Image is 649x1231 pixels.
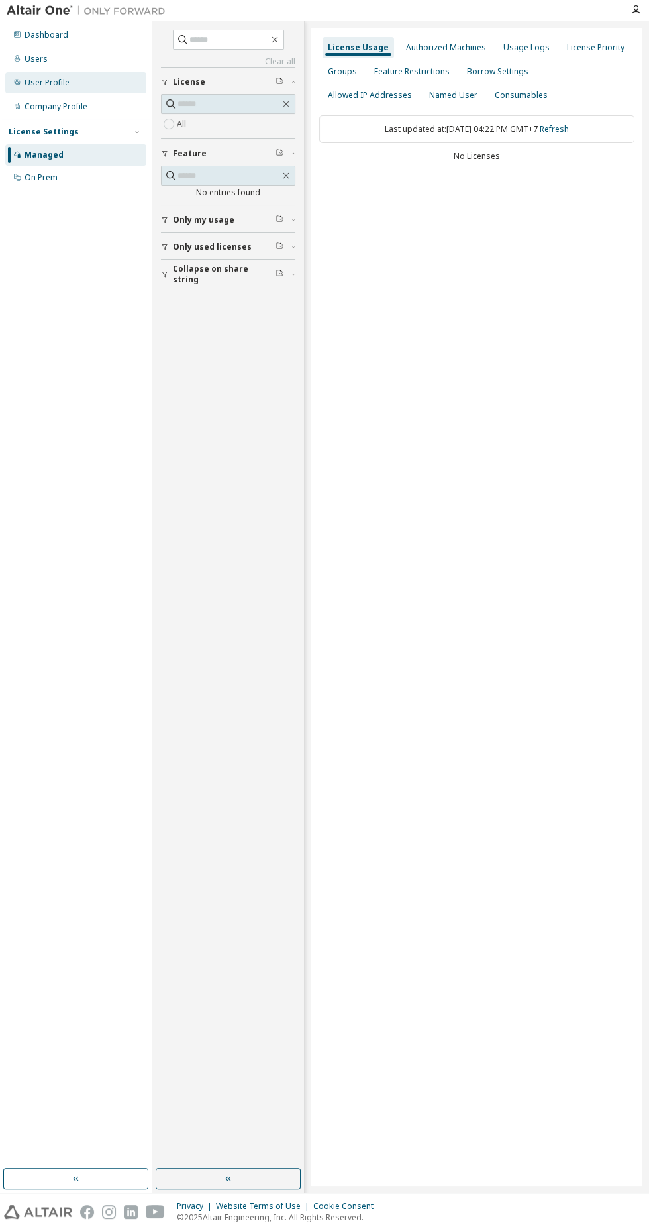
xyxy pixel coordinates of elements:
[124,1205,138,1219] img: linkedin.svg
[319,151,634,162] div: No Licenses
[328,66,357,77] div: Groups
[146,1205,165,1219] img: youtube.svg
[275,148,283,159] span: Clear filter
[429,90,477,101] div: Named User
[374,66,450,77] div: Feature Restrictions
[25,54,48,64] div: Users
[102,1205,116,1219] img: instagram.svg
[503,42,550,53] div: Usage Logs
[319,115,634,143] div: Last updated at: [DATE] 04:22 PM GMT+7
[177,116,189,132] label: All
[25,30,68,40] div: Dashboard
[173,215,234,225] span: Only my usage
[173,242,252,252] span: Only used licenses
[177,1201,216,1212] div: Privacy
[275,215,283,225] span: Clear filter
[173,264,275,285] span: Collapse on share string
[467,66,528,77] div: Borrow Settings
[567,42,624,53] div: License Priority
[161,68,295,97] button: License
[25,150,64,160] div: Managed
[9,127,79,137] div: License Settings
[4,1205,72,1219] img: altair_logo.svg
[25,172,58,183] div: On Prem
[540,123,569,134] a: Refresh
[173,77,205,87] span: License
[495,90,548,101] div: Consumables
[313,1201,381,1212] div: Cookie Consent
[80,1205,94,1219] img: facebook.svg
[25,101,87,112] div: Company Profile
[161,205,295,235] button: Only my usage
[216,1201,313,1212] div: Website Terms of Use
[7,4,172,17] img: Altair One
[161,139,295,168] button: Feature
[161,233,295,262] button: Only used licenses
[275,77,283,87] span: Clear filter
[275,242,283,252] span: Clear filter
[177,1212,381,1223] p: © 2025 Altair Engineering, Inc. All Rights Reserved.
[275,269,283,280] span: Clear filter
[328,42,389,53] div: License Usage
[25,78,70,88] div: User Profile
[161,56,295,67] a: Clear all
[328,90,412,101] div: Allowed IP Addresses
[406,42,486,53] div: Authorized Machines
[161,260,295,289] button: Collapse on share string
[173,148,207,159] span: Feature
[161,187,295,198] div: No entries found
